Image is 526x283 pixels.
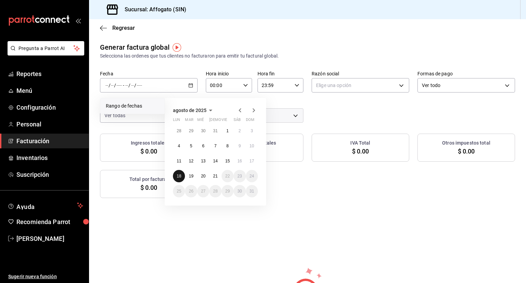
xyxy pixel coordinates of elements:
[458,147,475,156] span: $ 0.00
[234,185,246,197] button: 30 de agosto de 2025
[128,83,130,88] span: /
[189,159,193,163] abbr: 12 de agosto de 2025
[442,139,490,147] h3: Otros impuestos total
[16,69,83,78] span: Reportes
[225,174,230,179] abbr: 22 de agosto de 2025
[116,83,122,88] input: ----
[213,159,217,163] abbr: 14 de agosto de 2025
[173,170,185,182] button: 18 de agosto de 2025
[238,128,241,133] abbr: 2 de agosto de 2025
[16,201,74,210] span: Ayuda
[197,185,209,197] button: 27 de agosto de 2025
[106,102,159,110] span: Rango de fechas
[246,118,254,125] abbr: domingo
[213,189,217,194] abbr: 28 de agosto de 2025
[209,185,221,197] button: 28 de agosto de 2025
[136,83,142,88] input: ----
[214,144,217,148] abbr: 7 de agosto de 2025
[177,189,181,194] abbr: 25 de agosto de 2025
[234,170,246,182] button: 23 de agosto de 2025
[140,147,158,156] span: $ 0.00
[209,125,221,137] button: 31 de julio de 2025
[189,174,193,179] abbr: 19 de agosto de 2025
[173,118,180,125] abbr: lunes
[226,144,229,148] abbr: 8 de agosto de 2025
[125,83,128,88] input: --
[75,18,81,23] button: open_drawer_menu
[178,144,180,148] abbr: 4 de agosto de 2025
[173,106,215,114] button: agosto de 2025
[222,125,234,137] button: 1 de agosto de 2025
[173,185,185,197] button: 25 de agosto de 2025
[258,71,304,76] label: Hora fin
[206,71,252,76] label: Hora inicio
[312,71,409,76] label: Razón social
[213,174,217,179] abbr: 21 de agosto de 2025
[209,155,221,167] button: 14 de agosto de 2025
[237,189,242,194] abbr: 30 de agosto de 2025
[129,176,168,183] h3: Total por facturar
[246,170,258,182] button: 24 de agosto de 2025
[222,140,234,152] button: 8 de agosto de 2025
[201,128,205,133] abbr: 30 de julio de 2025
[16,153,83,162] span: Inventarios
[185,185,197,197] button: 26 de agosto de 2025
[16,86,83,95] span: Menú
[197,155,209,167] button: 13 de agosto de 2025
[197,140,209,152] button: 6 de agosto de 2025
[16,170,83,179] span: Suscripción
[190,144,192,148] abbr: 5 de agosto de 2025
[251,128,253,133] abbr: 3 de agosto de 2025
[213,128,217,133] abbr: 31 de julio de 2025
[173,125,185,137] button: 28 de julio de 2025
[173,155,185,167] button: 11 de agosto de 2025
[222,170,234,182] button: 22 de agosto de 2025
[134,83,136,88] span: /
[209,118,250,125] abbr: jueves
[202,144,204,148] abbr: 6 de agosto de 2025
[185,118,193,125] abbr: martes
[185,155,197,167] button: 12 de agosto de 2025
[173,140,185,152] button: 4 de agosto de 2025
[16,103,83,112] span: Configuración
[222,118,227,125] abbr: viernes
[312,78,409,93] div: Elige una opción
[104,112,125,119] span: Ver todas
[197,118,204,125] abbr: miércoles
[5,50,84,57] a: Pregunta a Parrot AI
[111,83,114,88] input: --
[350,139,370,147] h3: IVA Total
[237,174,242,179] abbr: 23 de agosto de 2025
[197,170,209,182] button: 20 de agosto de 2025
[238,144,241,148] abbr: 9 de agosto de 2025
[189,189,193,194] abbr: 26 de agosto de 2025
[131,83,134,88] input: --
[417,71,515,76] label: Formas de pago
[100,71,198,76] label: Fecha
[173,43,181,52] button: Tooltip marker
[250,144,254,148] abbr: 10 de agosto de 2025
[234,155,246,167] button: 16 de agosto de 2025
[209,170,221,182] button: 21 de agosto de 2025
[8,41,84,56] button: Pregunta a Parrot AI
[112,25,135,31] span: Regresar
[131,139,167,147] h3: Ingresos totales
[246,125,258,137] button: 3 de agosto de 2025
[177,128,181,133] abbr: 28 de julio de 2025
[8,273,83,280] span: Sugerir nueva función
[100,42,170,52] div: Generar factura global
[222,155,234,167] button: 15 de agosto de 2025
[225,159,230,163] abbr: 15 de agosto de 2025
[16,217,83,226] span: Recomienda Parrot
[417,78,515,93] div: Ver todo
[222,185,234,197] button: 29 de agosto de 2025
[225,189,230,194] abbr: 29 de agosto de 2025
[177,159,181,163] abbr: 11 de agosto de 2025
[185,125,197,137] button: 29 de julio de 2025
[352,147,369,156] span: $ 0.00
[197,125,209,137] button: 30 de julio de 2025
[234,140,246,152] button: 9 de agosto de 2025
[173,108,206,113] span: agosto de 2025
[177,174,181,179] abbr: 18 de agosto de 2025
[234,118,241,125] abbr: sábado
